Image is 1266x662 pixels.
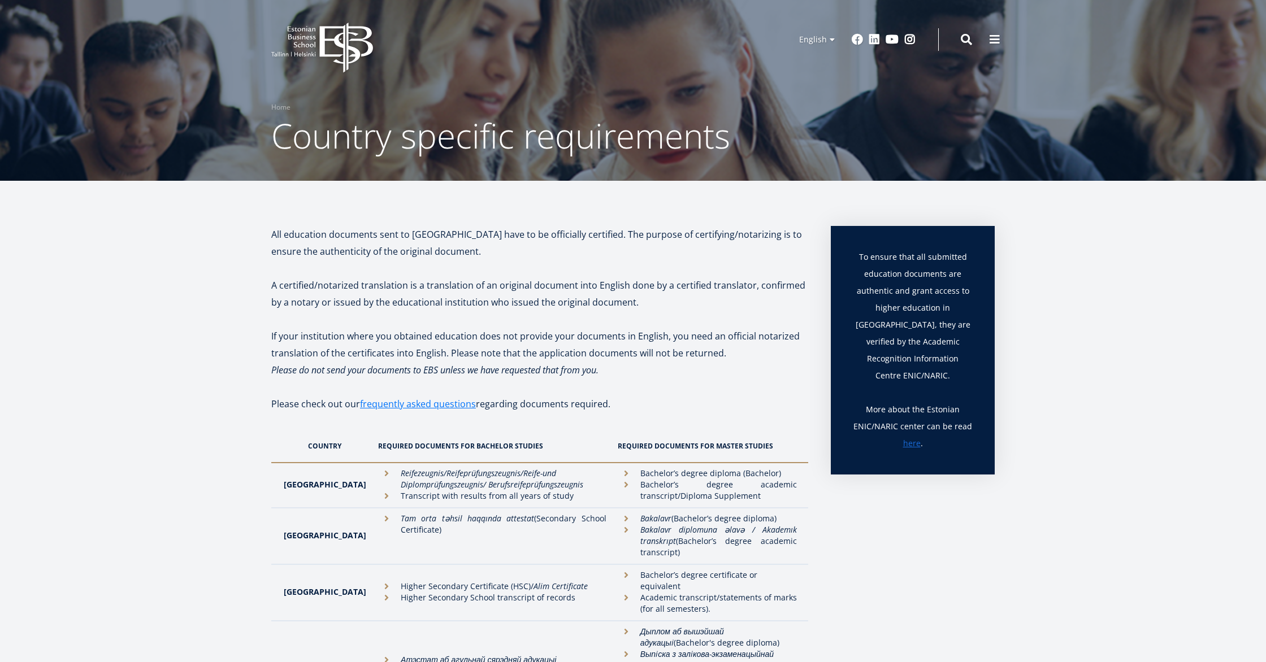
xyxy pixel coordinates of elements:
[852,34,863,45] a: Facebook
[401,468,543,478] em: Reifezeugnis/Reifeprüfungszeugnis/Reife-
[612,429,808,463] th: Required documents for Master studies
[271,112,730,159] span: Country specific requirements
[618,524,797,558] li: (Bachelor’s degree academic transcript)
[271,328,808,362] p: If your institution where you obtained education does not provide your documents in English, you ...
[284,479,366,490] strong: [GEOGRAPHIC_DATA]
[640,513,671,524] em: Bakalavr
[853,401,972,452] p: More about the Estonian ENIC/NARIC center can be read .
[284,586,366,597] strong: [GEOGRAPHIC_DATA]
[271,364,599,376] em: Please do not send your documents to EBS unless we have requested that from you.
[618,479,797,502] li: Bachelor’s degree academic transcript/Diploma Supplement
[271,102,291,113] a: Home
[853,249,972,401] p: To ensure that all submitted education documents are authentic and grant access to higher educati...
[378,592,606,603] li: Higher Secondary School transcript of records
[534,581,588,591] em: Alim Certificate
[618,569,797,592] li: Bachelor’s degree certificate or equivalent
[618,592,797,615] li: Academic transcript/statements of marks (for all semesters).
[618,468,797,479] li: Bachelor’s degree diploma (Bachelor)
[284,530,366,541] strong: [GEOGRAPHIC_DATA]
[886,34,899,45] a: Youtube
[378,490,606,502] li: Transcript with results from all years of study
[360,395,476,412] a: frequently asked questions
[271,429,372,463] th: Country
[640,626,724,648] em: Дыплом аб вышэйшай адукацыi
[640,524,797,546] em: Bakalavr diplomuna əlavə / Akademık transkrıpt
[618,626,797,648] li: (Bachelor's degree diploma)
[401,513,534,524] em: Tam orta təhsil haqqında attestat
[903,435,921,452] a: here
[869,34,880,45] a: Linkedin
[618,513,797,524] li: (Bachelor’s degree diploma)
[271,226,808,260] p: All education documents sent to [GEOGRAPHIC_DATA] have to be officially certified. The purpose of...
[271,395,808,429] p: Please check out our regarding documents required.
[271,277,808,311] p: A certified/notarized translation is a translation of an original document into English done by a...
[372,429,612,463] th: Required documents for Bachelor studies
[904,34,916,45] a: Instagram
[401,468,583,490] em: und Diplomprüfungszeugnis/ Berufsreifeprüfungszeugnis
[378,513,606,535] li: (Secondary School Certificate)
[378,581,606,592] li: Higher Secondary Certificate (HSC)/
